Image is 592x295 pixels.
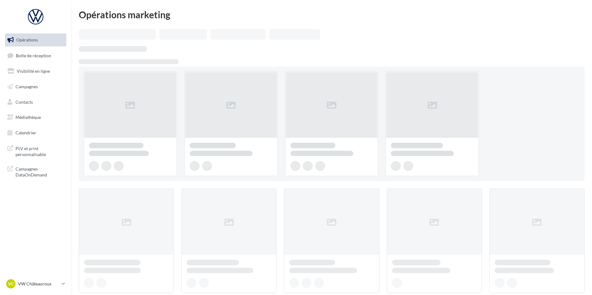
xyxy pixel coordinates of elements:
span: Visibilité en ligne [17,68,50,74]
span: PLV et print personnalisable [15,144,64,158]
span: Boîte de réception [16,53,51,58]
div: Opérations marketing [79,10,585,19]
p: VW Châteauroux [18,281,59,287]
a: Médiathèque [4,111,68,124]
span: Campagnes [15,84,38,89]
a: Contacts [4,96,68,109]
span: Calendrier [15,130,36,135]
a: Campagnes DataOnDemand [4,162,68,180]
a: Calendrier [4,126,68,139]
a: Visibilité en ligne [4,65,68,78]
a: VC VW Châteauroux [5,278,66,290]
span: Campagnes DataOnDemand [15,165,64,178]
span: Médiathèque [15,115,41,120]
span: VC [8,281,14,287]
a: Opérations [4,33,68,46]
a: Boîte de réception [4,49,68,62]
span: Contacts [15,99,33,104]
a: Campagnes [4,80,68,93]
span: Opérations [16,37,38,42]
a: PLV et print personnalisable [4,142,68,160]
